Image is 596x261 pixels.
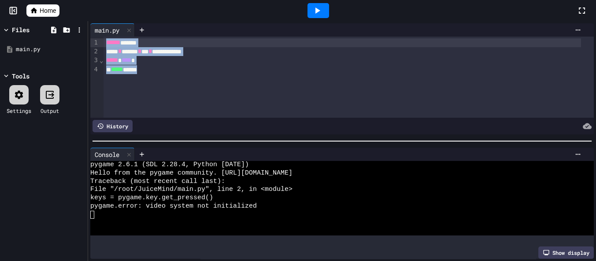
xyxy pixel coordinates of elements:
[90,38,99,47] div: 1
[90,56,99,65] div: 3
[26,4,59,17] a: Home
[41,107,59,115] div: Output
[16,45,85,54] div: main.py
[90,47,99,56] div: 2
[90,148,135,161] div: Console
[12,71,30,81] div: Tools
[7,107,31,115] div: Settings
[90,169,292,178] span: Hello from the pygame community. [URL][DOMAIN_NAME]
[12,25,30,34] div: Files
[90,65,99,74] div: 4
[90,26,124,35] div: main.py
[90,150,124,159] div: Console
[90,202,257,211] span: pygame.error: video system not initialized
[538,246,594,259] div: Show display
[90,23,135,37] div: main.py
[99,57,104,64] span: Fold line
[93,120,133,132] div: History
[90,161,249,169] span: pygame 2.6.1 (SDL 2.28.4, Python [DATE])
[90,178,225,186] span: Traceback (most recent call last):
[90,186,292,194] span: File "/root/JuiceMind/main.py", line 2, in <module>
[40,6,56,15] span: Home
[90,194,213,202] span: keys = pygame.key.get_pressed()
